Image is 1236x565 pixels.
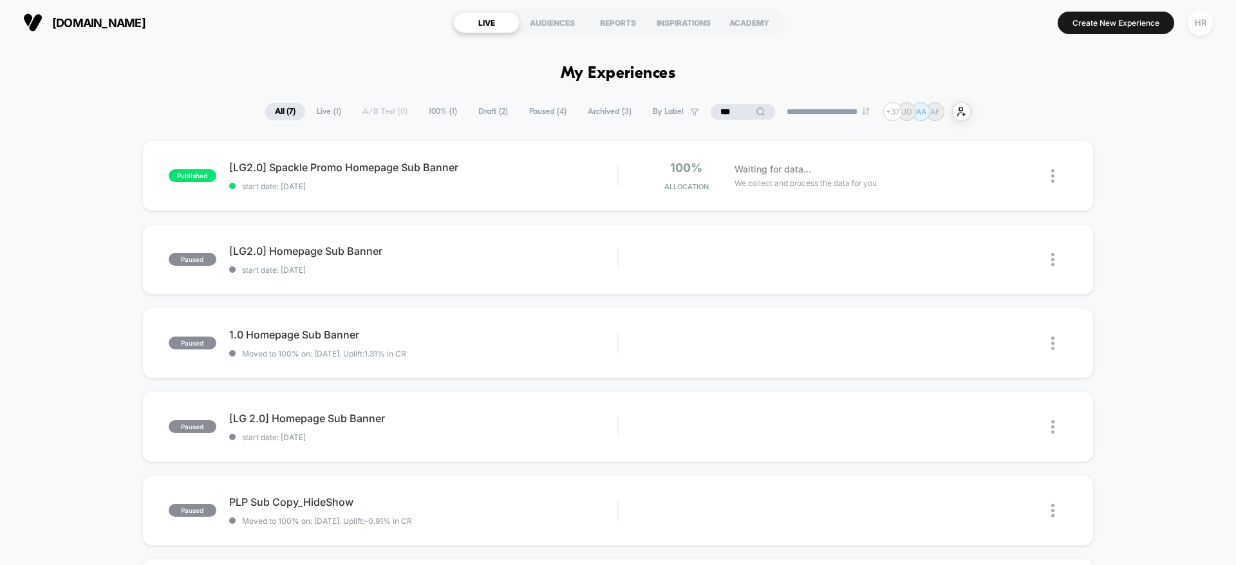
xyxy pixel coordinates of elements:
[454,12,520,33] div: LIVE
[169,504,216,517] span: paused
[52,16,145,30] span: [DOMAIN_NAME]
[670,161,702,174] span: 100%
[520,12,585,33] div: AUDIENCES
[229,412,617,425] span: [LG 2.0] Homepage Sub Banner
[916,107,926,116] p: AA
[1051,420,1054,434] img: close
[1051,253,1054,266] img: close
[883,102,902,121] div: + 37
[242,516,412,526] span: Moved to 100% on: [DATE] . Uplift: -0.91% in CR
[653,107,684,116] span: By Label
[307,103,351,120] span: Live ( 1 )
[1051,504,1054,517] img: close
[229,265,617,275] span: start date: [DATE]
[169,169,216,182] span: published
[862,107,870,115] img: end
[229,328,617,341] span: 1.0 Homepage Sub Banner
[229,432,617,442] span: start date: [DATE]
[716,12,782,33] div: ACADEMY
[229,245,617,257] span: [LG2.0] Homepage Sub Banner
[561,64,676,83] h1: My Experiences
[469,103,518,120] span: Draft ( 2 )
[23,13,42,32] img: Visually logo
[735,177,877,189] span: We collect and process the data for you
[930,107,940,116] p: AF
[229,181,617,191] span: start date: [DATE]
[578,103,641,120] span: Archived ( 3 )
[169,253,216,266] span: paused
[1051,337,1054,350] img: close
[1188,10,1213,35] div: HR
[520,103,576,120] span: Paused ( 4 )
[735,162,811,176] span: Waiting for data...
[169,420,216,433] span: paused
[1184,10,1217,36] button: HR
[1058,12,1174,34] button: Create New Experience
[229,496,617,508] span: PLP Sub Copy_HideShow
[664,182,709,191] span: Allocation
[419,103,467,120] span: 100% ( 1 )
[1051,169,1054,183] img: close
[902,107,912,116] p: JD
[585,12,651,33] div: REPORTS
[651,12,716,33] div: INSPIRATIONS
[19,12,149,33] button: [DOMAIN_NAME]
[265,103,305,120] span: All ( 7 )
[242,349,406,358] span: Moved to 100% on: [DATE] . Uplift: 1.31% in CR
[229,161,617,174] span: [LG2.0] Spackle Promo Homepage Sub Banner
[169,337,216,349] span: paused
